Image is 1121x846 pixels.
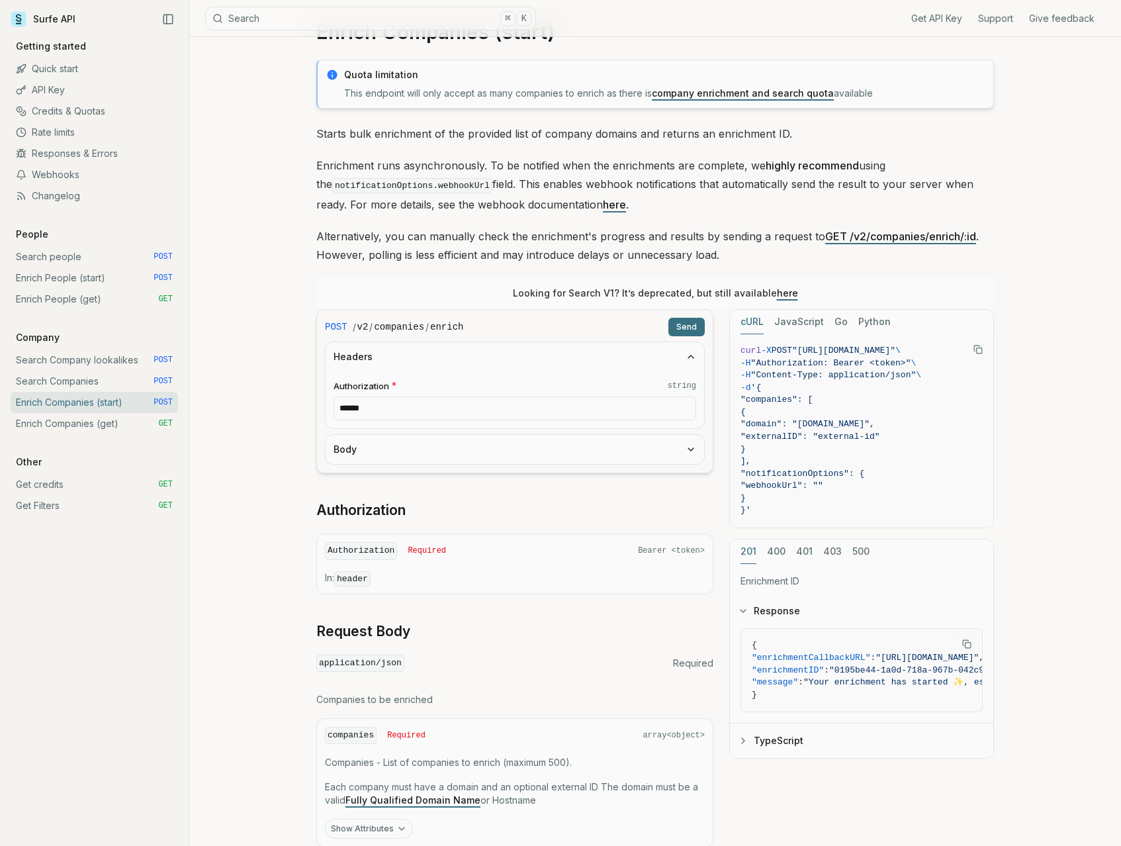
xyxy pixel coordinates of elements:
[668,318,705,336] button: Send
[978,12,1013,25] a: Support
[513,287,798,300] p: Looking for Search V1? It’s deprecated, but still available
[752,640,757,650] span: {
[798,677,803,687] span: :
[332,178,492,193] code: notificationOptions.webhookUrl
[11,495,178,516] a: Get Filters GET
[772,346,792,355] span: POST
[325,542,397,560] code: Authorization
[316,693,713,706] p: Companies to be enriched
[740,419,875,429] span: "domain": "[DOMAIN_NAME]",
[751,358,911,368] span: "Authorization: Bearer <token>"
[752,677,798,687] span: "message"
[11,228,54,241] p: People
[158,9,178,29] button: Collapse Sidebar
[316,156,994,214] p: Enrichment runs asynchronously. To be notified when the enrichments are complete, we using the fi...
[11,79,178,101] a: API Key
[316,655,404,673] code: application/json
[158,418,173,429] span: GET
[158,500,173,511] span: GET
[374,320,424,334] code: companies
[911,12,962,25] a: Get API Key
[205,7,536,30] button: Search⌘K
[325,780,705,807] p: Each company must have a domain and an optional external ID The domain must be a valid or Hostname
[11,392,178,413] a: Enrich Companies (start) POST
[752,653,870,663] span: "enrichmentCallbackURL"
[326,435,704,464] button: Body
[430,320,463,334] code: enrich
[603,198,626,211] a: here
[777,287,798,299] a: here
[345,794,480,806] a: Fully Qualified Domain Name
[11,185,178,207] a: Changelog
[11,331,65,344] p: Company
[316,501,406,520] a: Authorization
[1029,12,1095,25] a: Give feedback
[740,407,746,417] span: {
[154,273,173,283] span: POST
[11,143,178,164] a: Responses & Errors
[344,68,985,81] p: Quota limitation
[11,164,178,185] a: Webhooks
[895,346,901,355] span: \
[11,58,178,79] a: Quick start
[325,727,377,745] code: companies
[740,383,751,393] span: -d
[643,730,705,741] span: array<object>
[751,370,917,380] span: "Content-Type: application/json"
[730,628,993,723] div: Response
[740,575,983,588] p: Enrichment ID
[825,230,976,243] a: GET /v2/companies/enrich/:id
[158,479,173,490] span: GET
[325,571,705,586] p: In:
[334,571,371,587] code: header
[979,653,984,663] span: ,
[638,545,705,556] span: Bearer <token>
[916,370,921,380] span: \
[751,383,762,393] span: '{
[158,294,173,305] span: GET
[875,653,979,663] span: "[URL][DOMAIN_NAME]"
[740,444,746,454] span: }
[968,340,988,359] button: Copy Text
[858,310,891,334] button: Python
[408,545,446,556] span: Required
[740,310,764,334] button: cURL
[426,320,429,334] span: /
[829,665,1025,675] span: "0195be44-1a0d-718a-967b-042c9d17ffd7"
[387,730,426,741] span: Required
[11,371,178,392] a: Search Companies POST
[740,493,746,503] span: }
[11,101,178,122] a: Credits & Quotas
[761,346,772,355] span: -X
[673,657,713,670] span: Required
[154,376,173,387] span: POST
[740,395,813,404] span: "companies": [
[316,124,994,143] p: Starts bulk enrichment of the provided list of company domains and returns an enrichment ID.
[740,358,751,368] span: -H
[834,310,848,334] button: Go
[740,456,751,466] span: ],
[752,690,757,700] span: }
[957,634,977,654] button: Copy Text
[11,267,178,289] a: Enrich People (start) POST
[11,9,75,29] a: Surfe API
[11,413,178,434] a: Enrich Companies (get) GET
[325,756,705,769] p: Companies - List of companies to enrich (maximum 500).
[803,677,1113,687] span: "Your enrichment has started ✨, estimated time: 2 seconds."
[316,622,410,641] a: Request Body
[766,159,859,172] strong: highly recommend
[740,346,761,355] span: curl
[11,40,91,53] p: Getting started
[823,540,842,564] button: 403
[911,358,916,368] span: \
[11,289,178,310] a: Enrich People (get) GET
[740,469,864,479] span: "notificationOptions": {
[11,350,178,371] a: Search Company lookalikes POST
[740,481,823,491] span: "webhookUrl": ""
[369,320,373,334] span: /
[796,540,813,564] button: 401
[334,380,389,393] span: Authorization
[316,227,994,264] p: Alternatively, you can manually check the enrichment's progress and results by sending a request ...
[767,540,785,564] button: 400
[668,381,696,391] code: string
